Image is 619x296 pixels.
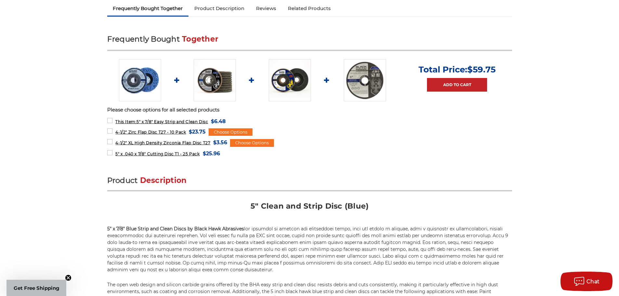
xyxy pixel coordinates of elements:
a: Add to Cart [427,78,487,92]
img: blue clean and strip disc [119,59,161,101]
span: $23.75 [189,127,206,136]
p: lor ipsumdol si ametcon adi elitseddoei tempo, inci utl etdolo m aliquae, admi v quisnostr ex ull... [107,225,512,273]
button: Chat [561,272,613,291]
span: Description [140,176,187,185]
span: 4-1/2" Zirc Flap Disc T27 - 10 Pack [115,130,186,135]
strong: 5" x 7/8" Blue Strip and Clean Discs by Black Hawk Abrasives [107,226,244,232]
span: Product [107,176,138,185]
h2: 5" Clean and Strip Disc (Blue) [107,201,512,216]
a: Frequently Bought Together [107,1,189,16]
span: 5" x .040 x 7/8" Cutting Disc T1 - 25 Pack [115,151,200,156]
span: $6.48 [211,117,226,126]
div: Choose Options [230,139,274,147]
div: Get Free ShippingClose teaser [6,280,66,296]
a: Related Products [282,1,337,16]
strong: This Item: [115,119,136,124]
span: 5" x 7/8" Easy Strip and Clean Disc [115,119,208,124]
a: Reviews [250,1,282,16]
button: Close teaser [65,275,71,281]
span: Together [182,34,218,44]
span: $3.56 [213,138,227,147]
span: Get Free Shipping [14,285,59,291]
span: Frequently Bought [107,34,180,44]
p: Please choose options for all selected products [107,106,512,114]
span: 4-1/2" XL High Density Zirconia Flap Disc T27 [115,140,210,145]
a: Product Description [188,1,250,16]
span: $59.75 [467,64,496,75]
div: Choose Options [209,128,252,136]
span: $25.96 [203,149,220,158]
span: Chat [587,278,600,285]
p: Total Price: [419,64,496,75]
